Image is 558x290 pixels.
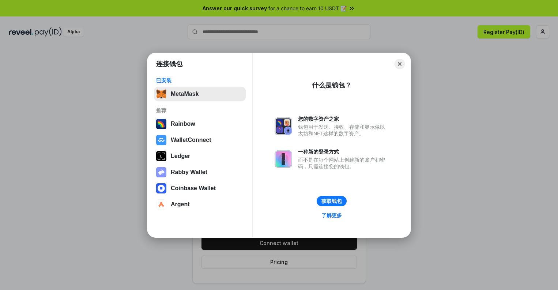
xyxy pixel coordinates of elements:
div: 已安装 [156,77,244,84]
button: Rabby Wallet [154,165,246,180]
div: 而不是在每个网站上创建新的账户和密码，只需连接您的钱包。 [298,157,389,170]
div: 钱包用于发送、接收、存储和显示像以太坊和NFT这样的数字资产。 [298,124,389,137]
div: MetaMask [171,91,199,97]
div: 什么是钱包？ [312,81,351,90]
button: Rainbow [154,117,246,131]
img: svg+xml,%3Csvg%20xmlns%3D%22http%3A%2F%2Fwww.w3.org%2F2000%2Fsvg%22%20fill%3D%22none%22%20viewBox... [275,150,292,168]
div: 推荐 [156,107,244,114]
img: svg+xml,%3Csvg%20xmlns%3D%22http%3A%2F%2Fwww.w3.org%2F2000%2Fsvg%22%20fill%3D%22none%22%20viewBox... [156,167,166,177]
div: WalletConnect [171,137,211,143]
div: Rainbow [171,121,195,127]
img: svg+xml,%3Csvg%20xmlns%3D%22http%3A%2F%2Fwww.w3.org%2F2000%2Fsvg%22%20fill%3D%22none%22%20viewBox... [275,117,292,135]
div: Coinbase Wallet [171,185,216,192]
div: 获取钱包 [321,198,342,204]
div: 一种新的登录方式 [298,148,389,155]
img: svg+xml,%3Csvg%20width%3D%22120%22%20height%3D%22120%22%20viewBox%3D%220%200%20120%20120%22%20fil... [156,119,166,129]
img: svg+xml,%3Csvg%20fill%3D%22none%22%20height%3D%2233%22%20viewBox%3D%220%200%2035%2033%22%20width%... [156,89,166,99]
img: svg+xml,%3Csvg%20width%3D%2228%22%20height%3D%2228%22%20viewBox%3D%220%200%2028%2028%22%20fill%3D... [156,135,166,145]
button: WalletConnect [154,133,246,147]
button: Coinbase Wallet [154,181,246,196]
button: 获取钱包 [317,196,347,206]
button: Close [395,59,405,69]
button: MetaMask [154,87,246,101]
div: 了解更多 [321,212,342,219]
div: Rabby Wallet [171,169,207,176]
div: Argent [171,201,190,208]
div: Ledger [171,153,190,159]
img: svg+xml,%3Csvg%20width%3D%2228%22%20height%3D%2228%22%20viewBox%3D%220%200%2028%2028%22%20fill%3D... [156,183,166,193]
h1: 连接钱包 [156,60,182,68]
button: Argent [154,197,246,212]
img: svg+xml,%3Csvg%20width%3D%2228%22%20height%3D%2228%22%20viewBox%3D%220%200%2028%2028%22%20fill%3D... [156,199,166,210]
button: Ledger [154,149,246,163]
a: 了解更多 [317,211,346,220]
img: svg+xml,%3Csvg%20xmlns%3D%22http%3A%2F%2Fwww.w3.org%2F2000%2Fsvg%22%20width%3D%2228%22%20height%3... [156,151,166,161]
div: 您的数字资产之家 [298,116,389,122]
